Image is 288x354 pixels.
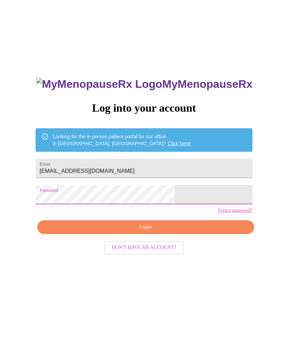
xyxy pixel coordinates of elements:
[218,208,252,213] a: Forgot password?
[36,78,252,91] h3: MyMenopauseRx
[36,78,162,91] img: MyMenopauseRx Logo
[45,223,246,232] span: Login
[36,102,252,114] h3: Log into your account
[103,244,186,250] a: Don't have an account?
[37,220,254,234] button: Login
[168,141,191,146] a: Click here!
[112,243,176,252] span: Don't have an account?
[104,241,184,254] button: Don't have an account?
[53,130,191,150] div: Looking for the in person patient portal for our office in [GEOGRAPHIC_DATA], [GEOGRAPHIC_DATA]?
